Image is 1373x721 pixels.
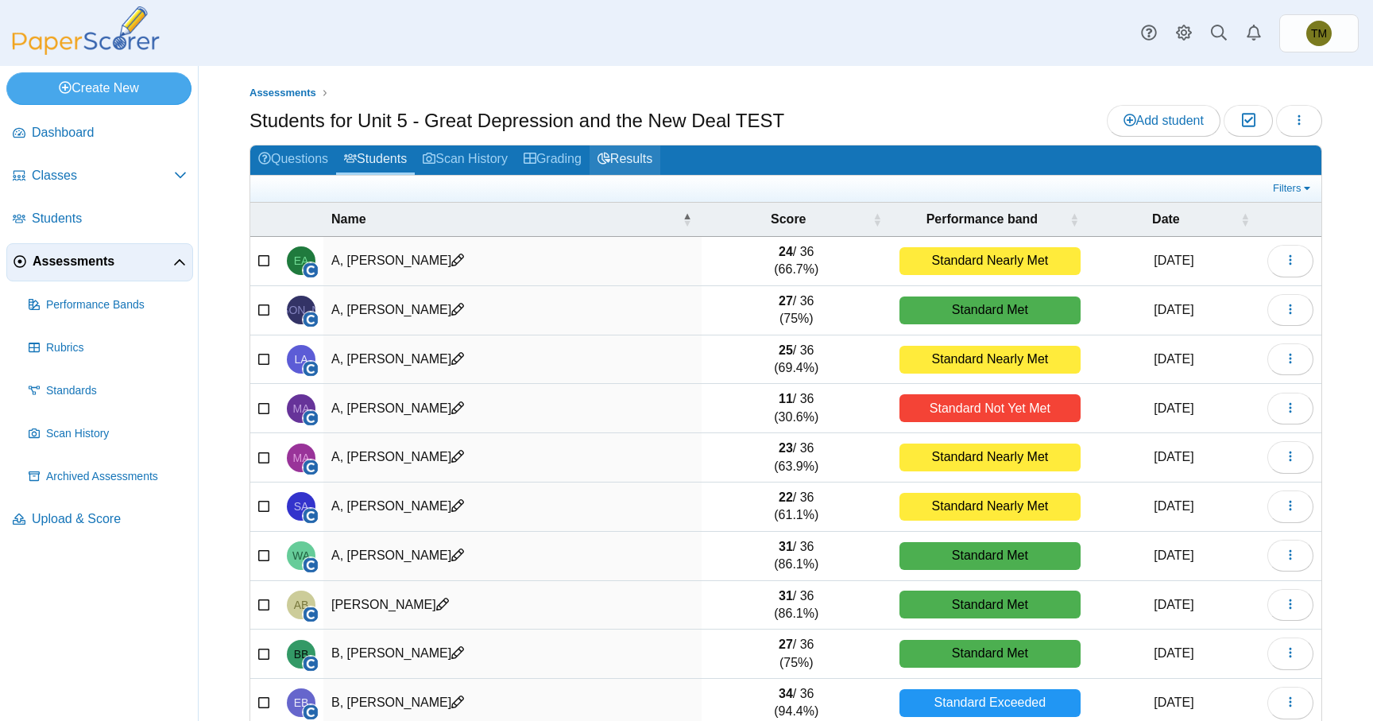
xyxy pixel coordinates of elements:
[46,340,187,356] span: Rubrics
[899,297,1081,324] div: Standard Met
[249,87,316,99] span: Assessments
[1311,28,1327,39] span: Travis McFarland
[294,599,309,611] span: Aaron B
[250,145,336,175] a: Questions
[303,262,319,278] img: clever-logo.png
[303,656,319,672] img: clever-logo.png
[872,203,882,236] span: Score : Activate to sort
[1154,549,1193,562] time: Mar 24, 2025 at 2:16 PM
[779,687,793,700] b: 34
[702,532,891,581] td: / 36 (86.1%)
[303,704,319,720] img: clever-logo.png
[6,157,193,196] a: Classes
[323,433,702,483] td: A, [PERSON_NAME]
[303,557,319,573] img: clever-logo.png
[292,550,310,561] span: Wesley A
[1306,21,1332,46] span: Travis McFarland
[336,145,415,175] a: Students
[899,640,1081,668] div: Standard Met
[926,212,1038,226] span: Performance band
[46,297,187,313] span: Performance Bands
[1240,203,1250,236] span: Date : Activate to sort
[779,392,793,405] b: 11
[702,581,891,630] td: / 36 (86.1%)
[415,145,516,175] a: Scan History
[22,372,193,410] a: Standards
[899,591,1081,618] div: Standard Met
[899,247,1081,275] div: Standard Nearly Met
[294,649,309,660] span: Brianna B
[899,346,1081,374] div: Standard Nearly Met
[32,510,187,528] span: Upload & Score
[323,581,702,630] td: [PERSON_NAME]
[1069,203,1079,236] span: Performance band : Activate to sort
[899,444,1081,471] div: Standard Nearly Met
[1279,14,1359,52] a: Travis McFarland
[899,394,1081,422] div: Standard Not Yet Met
[1269,180,1317,196] a: Filters
[46,383,187,399] span: Standards
[32,210,187,227] span: Students
[22,286,193,324] a: Performance Bands
[590,145,660,175] a: Results
[6,114,193,153] a: Dashboard
[899,542,1081,570] div: Standard Met
[6,44,165,57] a: PaperScorer
[702,433,891,483] td: / 36 (63.9%)
[779,540,793,553] b: 31
[22,415,193,453] a: Scan History
[1154,450,1193,463] time: Mar 24, 2025 at 2:16 PM
[303,312,319,328] img: clever-logo.png
[323,630,702,679] td: B, [PERSON_NAME]
[1236,16,1271,51] a: Alerts
[516,145,590,175] a: Grading
[293,452,310,463] span: Marvin A
[246,83,320,103] a: Assessments
[6,200,193,238] a: Students
[303,607,319,622] img: clever-logo.png
[702,384,891,433] td: / 36 (30.6%)
[1154,598,1193,611] time: Mar 24, 2025 at 2:16 PM
[702,335,891,385] td: / 36 (69.4%)
[32,167,174,184] span: Classes
[1154,646,1193,660] time: Mar 24, 2025 at 2:16 PM
[32,124,187,141] span: Dashboard
[323,483,702,532] td: A, [PERSON_NAME]
[303,508,319,524] img: clever-logo.png
[899,493,1081,521] div: Standard Nearly Met
[1154,696,1193,709] time: Mar 24, 2025 at 2:16 PM
[1154,499,1193,513] time: Mar 24, 2025 at 2:16 PM
[683,203,692,236] span: Name : Activate to invert sorting
[702,483,891,532] td: / 36 (61.1%)
[1154,303,1193,316] time: Mar 24, 2025 at 2:16 PM
[1124,114,1204,127] span: Add student
[6,6,165,55] img: PaperScorer
[255,304,346,316] span: Jimmy A
[303,459,319,475] img: clever-logo.png
[779,294,793,308] b: 27
[294,501,309,512] span: Saul A
[779,343,793,357] b: 25
[323,286,702,335] td: A, [PERSON_NAME]
[6,243,193,281] a: Assessments
[702,630,891,679] td: / 36 (75%)
[249,107,784,134] h1: Students for Unit 5 - Great Depression and the New Deal TEST
[1154,254,1193,267] time: Mar 24, 2025 at 2:16 PM
[779,638,793,651] b: 27
[702,286,891,335] td: / 36 (75%)
[323,384,702,433] td: A, [PERSON_NAME]
[303,410,319,426] img: clever-logo.png
[1107,105,1220,137] a: Add student
[779,490,793,504] b: 22
[22,329,193,367] a: Rubrics
[779,441,793,455] b: 23
[323,532,702,581] td: A, [PERSON_NAME]
[293,403,310,414] span: Maija A
[702,237,891,286] td: / 36 (66.7%)
[771,212,806,226] span: Score
[899,689,1081,717] div: Standard Exceeded
[46,469,187,485] span: Archived Assessments
[294,255,309,266] span: Edgar A
[46,426,187,442] span: Scan History
[294,697,309,708] span: Emilie B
